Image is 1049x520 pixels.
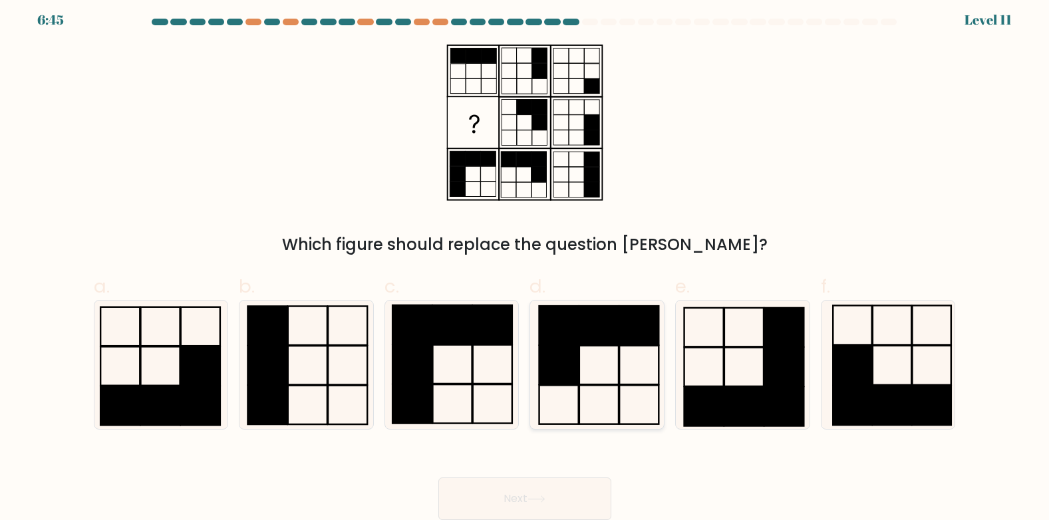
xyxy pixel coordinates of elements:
span: a. [94,273,110,299]
button: Next [438,477,611,520]
span: e. [675,273,690,299]
div: Which figure should replace the question [PERSON_NAME]? [102,233,948,257]
span: f. [821,273,830,299]
div: 6:45 [37,10,64,30]
div: Level 11 [965,10,1012,30]
span: b. [239,273,255,299]
span: d. [529,273,545,299]
span: c. [384,273,399,299]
